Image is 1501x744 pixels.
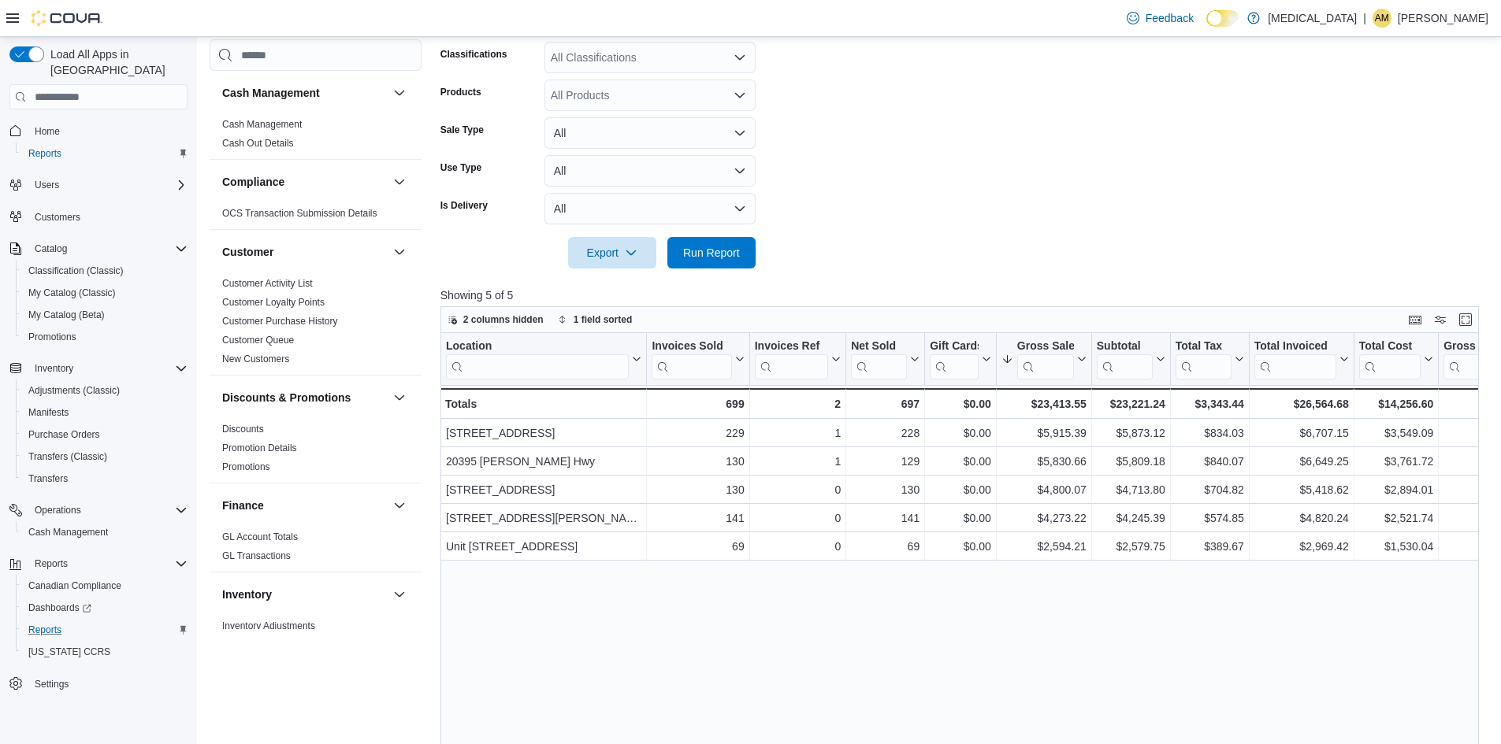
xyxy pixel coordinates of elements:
[22,642,188,661] span: Washington CCRS
[222,531,298,543] span: GL Account Totals
[930,480,991,499] div: $0.00
[851,339,920,379] button: Net Sold
[222,334,294,346] span: Customer Queue
[28,265,124,277] span: Classification (Classic)
[568,237,656,268] button: Export
[390,172,409,191] button: Compliance
[463,313,544,326] span: 2 columns hidden
[210,115,422,159] div: Cash Management
[22,425,188,444] span: Purchase Orders
[16,326,194,348] button: Promotions
[1176,339,1244,379] button: Total Tax
[22,523,188,542] span: Cash Management
[3,119,194,142] button: Home
[1097,339,1165,379] button: Subtotal
[222,353,289,365] span: New Customers
[3,499,194,521] button: Operations
[222,119,302,130] a: Cash Management
[1001,394,1087,413] div: $23,413.55
[222,174,387,190] button: Compliance
[28,674,188,694] span: Settings
[851,480,920,499] div: 130
[1375,9,1389,28] span: AM
[28,406,69,419] span: Manifests
[930,339,979,354] div: Gift Cards
[22,144,188,163] span: Reports
[445,394,641,413] div: Totals
[222,423,264,435] span: Discounts
[222,296,325,309] span: Customer Loyalty Points
[544,193,756,224] button: All
[1456,310,1475,329] button: Enter fullscreen
[652,424,744,442] div: 229
[390,242,409,261] button: Customer
[210,420,422,483] div: Discounts & Promotions
[222,208,377,219] a: OCS Transaction Submission Details
[440,124,484,136] label: Sale Type
[22,283,122,302] a: My Catalog (Classic)
[1017,339,1074,379] div: Gross Sales
[222,353,289,365] a: New Customers
[16,260,194,282] button: Classification (Classic)
[754,537,840,556] div: 0
[1254,509,1349,527] div: $4,820.24
[1176,452,1244,471] div: $840.07
[16,468,194,490] button: Transfers
[16,282,194,304] button: My Catalog (Classic)
[1001,537,1087,556] div: $2,594.21
[930,394,991,413] div: $0.00
[222,461,270,473] span: Promotions
[754,394,840,413] div: 2
[930,424,991,442] div: $0.00
[440,86,481,98] label: Products
[1001,480,1087,499] div: $4,800.07
[16,521,194,543] button: Cash Management
[35,242,67,255] span: Catalog
[667,237,756,268] button: Run Report
[22,469,74,488] a: Transfers
[734,51,746,64] button: Open list of options
[16,143,194,165] button: Reports
[28,287,116,299] span: My Catalog (Classic)
[1097,537,1165,556] div: $2,579.75
[35,179,59,191] span: Users
[446,339,629,354] div: Location
[222,207,377,220] span: OCS Transaction Submission Details
[754,339,840,379] button: Invoices Ref
[22,305,111,324] a: My Catalog (Beta)
[22,598,188,617] span: Dashboards
[1406,310,1425,329] button: Keyboard shortcuts
[28,472,68,485] span: Transfers
[441,310,550,329] button: 2 columns hidden
[578,237,647,268] span: Export
[390,83,409,102] button: Cash Management
[22,425,106,444] a: Purchase Orders
[35,362,73,375] span: Inventory
[16,619,194,641] button: Reports
[1176,537,1244,556] div: $389.67
[22,283,188,302] span: My Catalog (Classic)
[222,277,313,290] span: Customer Activity List
[1097,424,1165,442] div: $5,873.12
[851,424,920,442] div: 228
[446,452,641,471] div: 20395 [PERSON_NAME] Hwy
[210,204,422,229] div: Compliance
[44,46,188,78] span: Load All Apps in [GEOGRAPHIC_DATA]
[390,585,409,604] button: Inventory
[930,509,991,527] div: $0.00
[1097,480,1165,499] div: $4,713.80
[1097,394,1165,413] div: $23,221.24
[28,176,65,194] button: Users
[390,388,409,407] button: Discounts & Promotions
[222,498,387,513] button: Finance
[3,357,194,379] button: Inventory
[28,675,75,694] a: Settings
[1254,394,1349,413] div: $26,564.68
[930,537,991,556] div: $0.00
[16,424,194,446] button: Purchase Orders
[22,261,130,280] a: Classification (Classic)
[1097,339,1153,379] div: Subtotal
[390,496,409,515] button: Finance
[851,339,907,379] div: Net Sold
[28,176,188,194] span: Users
